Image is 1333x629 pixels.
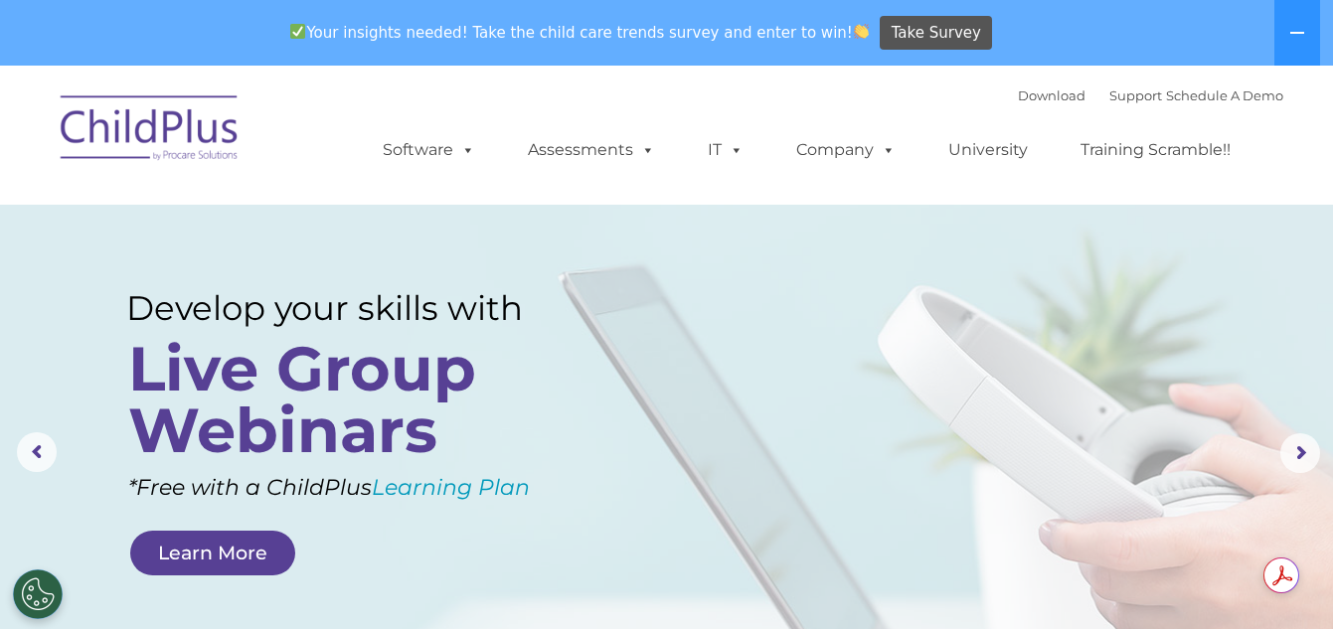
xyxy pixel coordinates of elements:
a: Software [363,130,495,170]
rs-layer: Live Group Webinars [128,338,562,461]
a: Support [1109,87,1162,103]
rs-layer: *Free with a ChildPlus [128,468,599,508]
img: ChildPlus by Procare Solutions [51,81,250,181]
a: Learn More [130,531,295,575]
a: Learning Plan [372,474,530,501]
a: University [928,130,1048,170]
rs-layer: Develop your skills with [126,288,567,328]
font: | [1018,87,1283,103]
iframe: Chat Widget [1008,414,1333,629]
a: IT [688,130,763,170]
img: ✅ [290,24,305,39]
button: Cookies Settings [13,569,63,619]
span: Your insights needed! Take the child care trends survey and enter to win! [282,13,878,52]
a: Training Scramble!! [1061,130,1250,170]
a: Schedule A Demo [1166,87,1283,103]
a: Assessments [508,130,675,170]
a: Download [1018,87,1085,103]
img: 👏 [854,24,869,39]
span: Take Survey [892,16,981,51]
a: Company [776,130,916,170]
a: Take Survey [880,16,992,51]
